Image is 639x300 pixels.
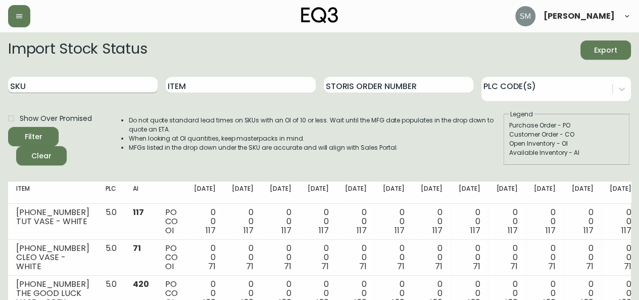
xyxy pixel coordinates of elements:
span: 71 [623,261,631,272]
div: Filter [25,131,42,143]
div: 0 0 [496,208,518,235]
img: 5baa0ca04850d275da408b8f6b98bad5 [515,6,535,26]
td: 5.0 [97,240,125,276]
th: [DATE] [262,182,300,204]
span: 71 [208,261,216,272]
span: 71 [397,261,405,272]
li: Do not quote standard lead times on SKUs with an OI of 10 or less. Wait until the MFG date popula... [129,116,503,134]
legend: Legend [509,110,534,119]
div: 0 0 [194,208,216,235]
span: 71 [246,261,254,272]
div: PO CO [165,244,178,271]
th: AI [125,182,157,204]
div: 0 0 [307,208,329,235]
span: 117 [395,225,405,236]
span: 117 [546,225,556,236]
span: 117 [470,225,480,236]
button: Export [580,40,631,60]
div: 0 0 [421,244,443,271]
span: 71 [472,261,480,272]
span: Export [588,44,623,57]
div: 0 0 [459,244,480,271]
span: 420 [133,278,149,290]
div: 0 0 [270,244,291,271]
div: 0 0 [421,208,443,235]
span: OI [165,225,174,236]
th: [DATE] [451,182,488,204]
div: PO CO [165,208,178,235]
div: 0 0 [383,208,405,235]
div: 0 0 [610,208,631,235]
th: PLC [97,182,125,204]
div: TUT VASE - WHITE [16,217,89,226]
div: Purchase Order - PO [509,121,624,130]
div: [PHONE_NUMBER] [16,244,89,253]
div: 0 0 [610,244,631,271]
button: Clear [16,146,67,165]
div: 0 0 [383,244,405,271]
div: Available Inventory - AI [509,148,624,157]
div: 0 0 [459,208,480,235]
span: 71 [359,261,367,272]
td: 5.0 [97,204,125,240]
span: 71 [586,261,594,272]
div: 0 0 [572,208,594,235]
div: 0 0 [194,244,216,271]
th: [DATE] [337,182,375,204]
th: [DATE] [375,182,413,204]
div: Open Inventory - OI [509,139,624,148]
span: 117 [319,225,329,236]
h2: Import Stock Status [8,40,147,60]
div: 0 0 [572,244,594,271]
th: [DATE] [186,182,224,204]
div: Customer Order - CO [509,130,624,139]
div: 0 0 [534,208,556,235]
div: 0 0 [345,244,367,271]
div: 0 0 [534,244,556,271]
div: [PHONE_NUMBER] [16,280,89,289]
th: Item [8,182,97,204]
span: 71 [548,261,556,272]
img: logo [301,7,338,23]
div: 0 0 [232,208,254,235]
th: [DATE] [564,182,602,204]
div: CLEO VASE - WHITE [16,253,89,271]
th: [DATE] [224,182,262,204]
th: [DATE] [413,182,451,204]
span: 71 [284,261,291,272]
span: 117 [243,225,254,236]
li: When looking at OI quantities, keep masterpacks in mind. [129,134,503,143]
div: 0 0 [270,208,291,235]
span: 117 [133,206,144,218]
span: [PERSON_NAME] [544,12,615,20]
span: 71 [510,261,518,272]
span: 71 [321,261,329,272]
span: 117 [281,225,291,236]
th: [DATE] [526,182,564,204]
span: 117 [357,225,367,236]
span: 117 [432,225,443,236]
button: Filter [8,127,59,146]
span: Clear [24,150,59,162]
th: [DATE] [488,182,526,204]
div: 0 0 [232,244,254,271]
div: 0 0 [345,208,367,235]
div: 0 0 [307,244,329,271]
span: Show Over Promised [20,113,92,124]
span: 117 [621,225,631,236]
span: 71 [133,242,141,254]
span: 71 [435,261,443,272]
div: [PHONE_NUMBER] [16,208,89,217]
div: 0 0 [496,244,518,271]
th: [DATE] [299,182,337,204]
span: 117 [508,225,518,236]
li: MFGs listed in the drop down under the SKU are accurate and will align with Sales Portal. [129,143,503,152]
span: OI [165,261,174,272]
span: 117 [206,225,216,236]
span: 117 [583,225,594,236]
